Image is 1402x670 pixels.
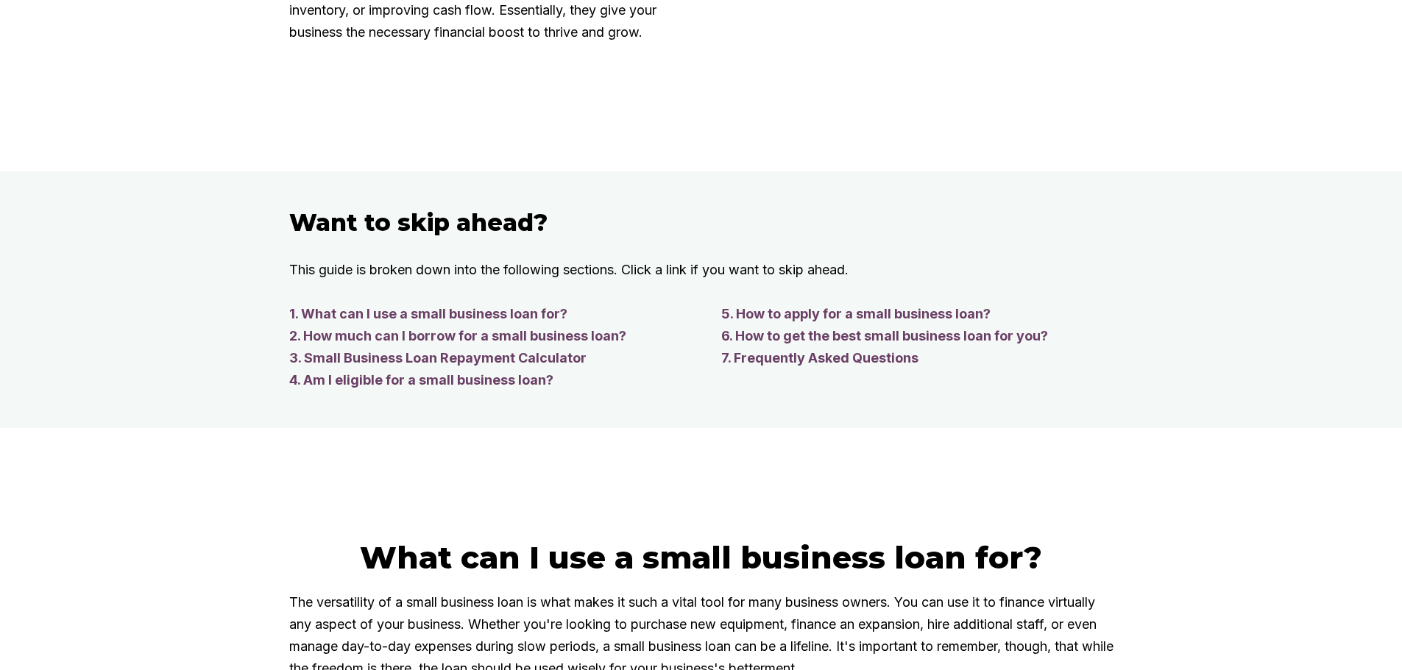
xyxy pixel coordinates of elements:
[289,347,692,369] a: 3. Small Business Loan Repayment Calculator
[289,259,1114,281] p: This guide is broken down into the following sections. Click a link if you want to skip ahead.
[289,303,692,325] a: 1. What can I use a small business loan for?
[721,325,1114,347] a: 6. How to get the best small business loan for you?
[721,347,1114,369] a: 7. Frequently Asked Questions
[289,208,548,237] h3: Want to skip ahead?
[289,538,1114,577] h2: What can I use a small business loan for?
[721,303,1114,325] a: 5. How to apply for a small business loan?
[289,325,692,347] a: 2. How much can I borrow for a small business loan?
[289,369,692,391] a: 4. Am I eligible for a small business loan?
